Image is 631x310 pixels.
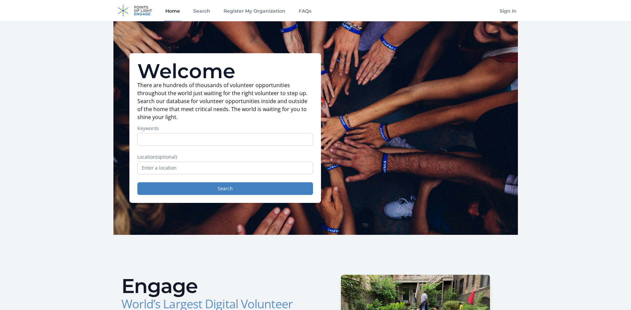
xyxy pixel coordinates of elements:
button: Search [137,182,313,195]
h1: Welcome [137,61,313,81]
span: (optional) [156,154,177,160]
h2: Engage [121,276,310,296]
label: Keywords [137,125,313,132]
p: There are hundreds of thousands of volunteer opportunities throughout the world just waiting for ... [137,81,313,121]
input: Enter a location [137,162,313,174]
label: Location [137,154,313,160]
